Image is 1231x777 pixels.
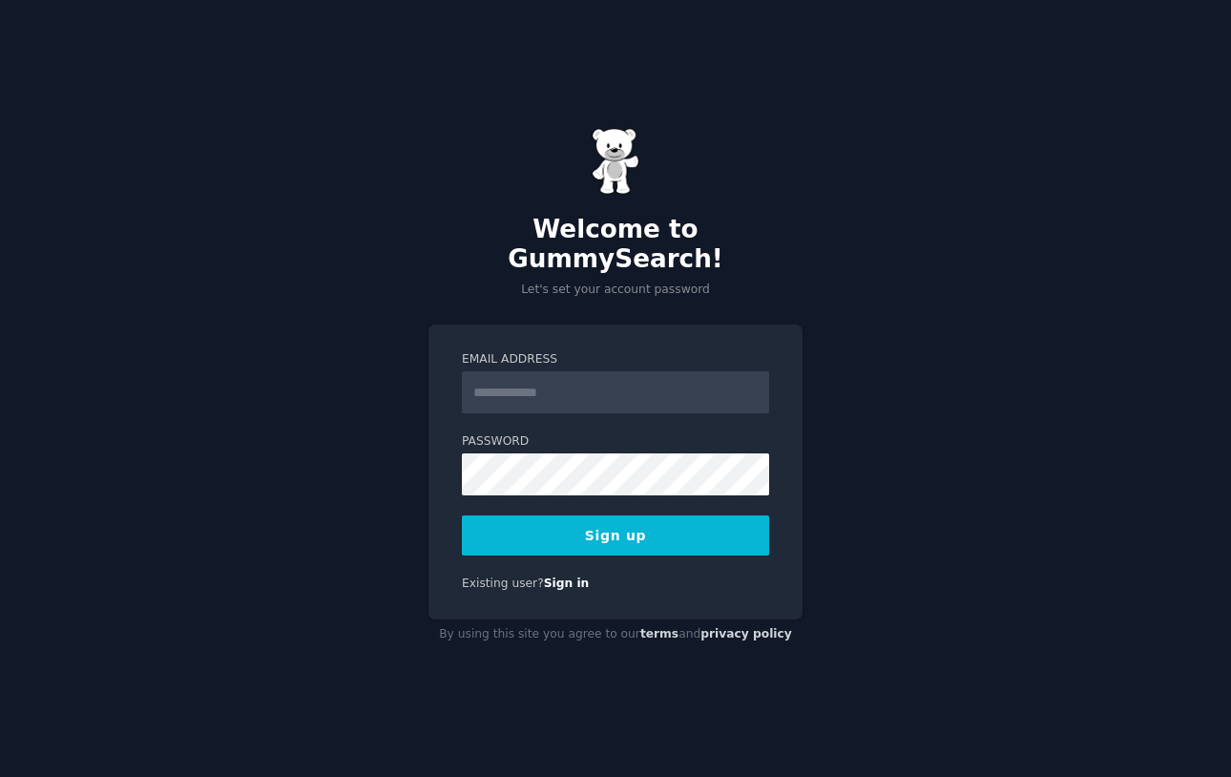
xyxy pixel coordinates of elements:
button: Sign up [462,515,769,556]
a: terms [640,627,678,640]
p: Let's set your account password [428,282,803,299]
span: Existing user? [462,577,544,590]
div: By using this site you agree to our and [428,619,803,650]
label: Password [462,433,769,451]
label: Email Address [462,351,769,368]
a: Sign in [544,577,590,590]
a: privacy policy [700,627,792,640]
h2: Welcome to GummySearch! [428,215,803,275]
img: Gummy Bear [592,128,639,195]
